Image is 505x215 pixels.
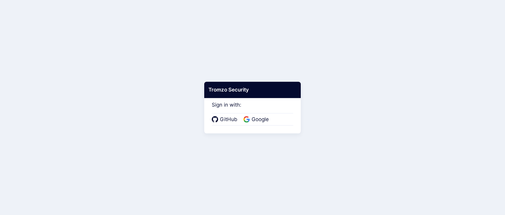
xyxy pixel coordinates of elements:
[204,82,301,98] div: Tromzo Security
[212,94,293,126] div: Sign in with:
[250,116,271,124] span: Google
[218,116,239,124] span: GitHub
[212,116,239,124] a: GitHub
[243,116,271,124] a: Google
